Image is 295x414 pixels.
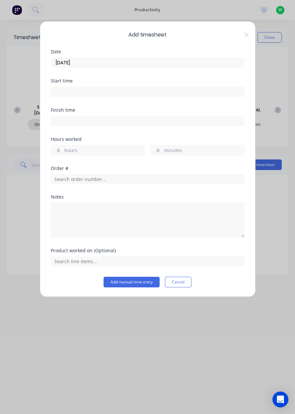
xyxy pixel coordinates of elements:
div: Product worked on (Optional) [51,248,245,253]
div: Date [51,49,245,54]
input: 0 [151,145,162,155]
div: Order # [51,166,245,171]
label: minutes [164,147,244,155]
div: Notes [51,195,245,199]
span: Add timesheet [51,31,245,39]
input: Search order number... [51,174,245,184]
input: Search line items... [51,256,245,266]
button: Add manual time entry [104,277,160,287]
div: Open Intercom Messenger [272,391,288,407]
button: Cancel [165,277,191,287]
